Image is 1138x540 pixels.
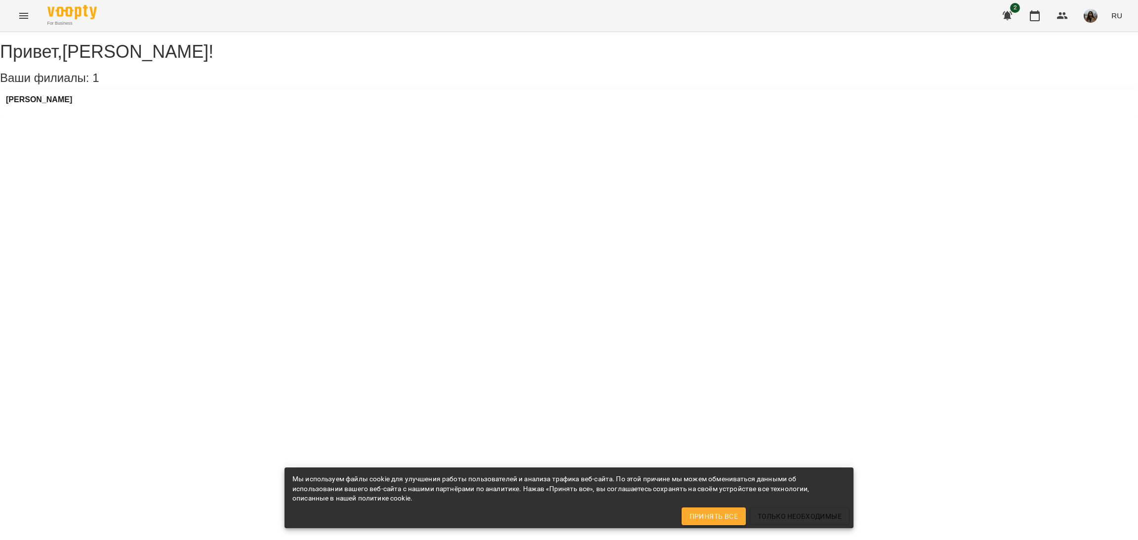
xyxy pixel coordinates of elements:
[47,20,97,27] span: For Business
[1107,6,1126,25] button: RU
[1084,9,1097,23] img: cf3ea0a0c680b25cc987e5e4629d86f3.jpg
[12,4,36,28] button: Menu
[1010,3,1020,13] span: 2
[92,71,99,84] span: 1
[47,5,97,19] img: Voopty Logo
[6,95,72,104] a: [PERSON_NAME]
[1111,10,1122,21] span: RU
